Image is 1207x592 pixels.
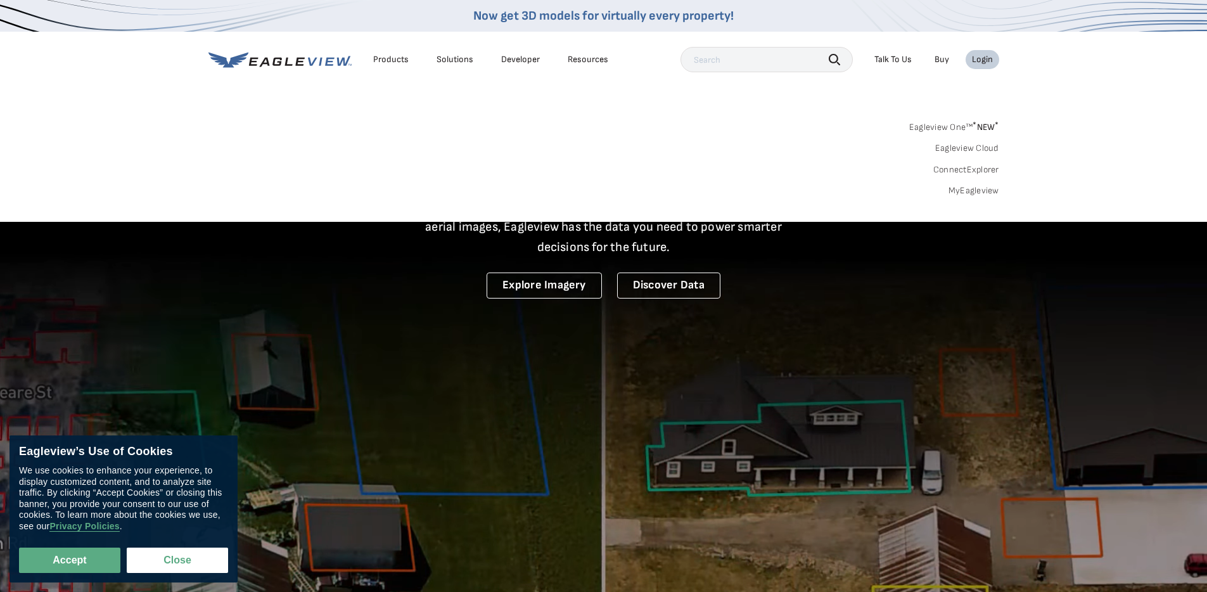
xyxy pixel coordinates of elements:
[933,164,999,176] a: ConnectExplorer
[617,273,720,299] a: Discover Data
[473,8,734,23] a: Now get 3D models for virtually every property!
[909,118,999,132] a: Eagleview One™*NEW*
[568,54,608,65] div: Resources
[973,122,999,132] span: NEW
[935,143,999,154] a: Eagleview Cloud
[127,548,228,573] button: Close
[373,54,409,65] div: Products
[410,196,798,257] p: A new era starts here. Built on more than 3.5 billion high-resolution aerial images, Eagleview ha...
[680,47,853,72] input: Search
[19,548,120,573] button: Accept
[972,54,993,65] div: Login
[437,54,473,65] div: Solutions
[49,521,119,532] a: Privacy Policies
[19,465,228,532] div: We use cookies to enhance your experience, to display customized content, and to analyze site tra...
[501,54,540,65] a: Developer
[874,54,912,65] div: Talk To Us
[948,185,999,196] a: MyEagleview
[487,273,602,299] a: Explore Imagery
[19,445,228,459] div: Eagleview’s Use of Cookies
[935,54,949,65] a: Buy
